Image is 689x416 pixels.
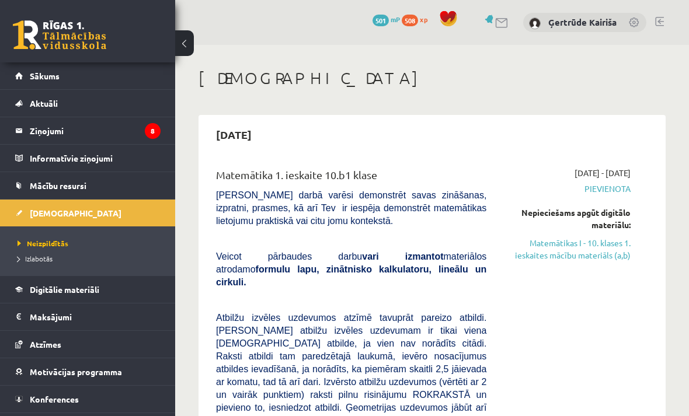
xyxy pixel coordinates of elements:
h1: [DEMOGRAPHIC_DATA] [199,68,666,88]
b: formulu lapu, zinātnisko kalkulatoru, lineālu un cirkuli. [216,264,486,287]
span: mP [391,15,400,24]
a: Digitālie materiāli [15,276,161,303]
a: 501 mP [373,15,400,24]
a: Sākums [15,62,161,89]
span: 501 [373,15,389,26]
a: Atzīmes [15,331,161,358]
span: Aktuāli [30,98,58,109]
div: Matemātika 1. ieskaite 10.b1 klase [216,167,486,188]
img: Ģertrūde Kairiša [529,18,541,29]
span: [PERSON_NAME] darbā varēsi demonstrēt savas zināšanas, izpratni, prasmes, kā arī Tev ir iespēja d... [216,190,486,226]
a: Ziņojumi8 [15,117,161,144]
a: Mācību resursi [15,172,161,199]
i: 8 [145,123,161,139]
span: [DEMOGRAPHIC_DATA] [30,208,121,218]
span: Konferences [30,394,79,404]
a: Izlabotās [18,253,163,264]
b: vari izmantot [362,251,443,261]
legend: Informatīvie ziņojumi [30,145,161,172]
span: [DATE] - [DATE] [575,167,631,179]
a: Ģertrūde Kairiša [548,16,617,28]
a: Konferences [15,386,161,412]
a: Maksājumi [15,303,161,330]
span: xp [420,15,427,24]
a: Matemātikas I - 10. klases 1. ieskaites mācību materiāls (a,b) [504,237,631,261]
a: Neizpildītās [18,238,163,249]
span: Digitālie materiāli [30,284,99,295]
a: Motivācijas programma [15,358,161,385]
span: Veicot pārbaudes darbu materiālos atrodamo [216,251,486,287]
a: 508 xp [402,15,433,24]
span: Neizpildītās [18,239,68,248]
span: Motivācijas programma [30,366,122,377]
a: Informatīvie ziņojumi [15,145,161,172]
h2: [DATE] [204,121,263,148]
a: Aktuāli [15,90,161,117]
span: Pievienota [504,183,631,195]
span: 508 [402,15,418,26]
span: Atzīmes [30,339,61,349]
a: Rīgas 1. Tālmācības vidusskola [13,20,106,50]
legend: Ziņojumi [30,117,161,144]
div: Nepieciešams apgūt digitālo materiālu: [504,207,631,231]
a: [DEMOGRAPHIC_DATA] [15,200,161,226]
span: Sākums [30,71,60,81]
span: Mācību resursi [30,180,86,191]
span: Izlabotās [18,254,53,263]
legend: Maksājumi [30,303,161,330]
